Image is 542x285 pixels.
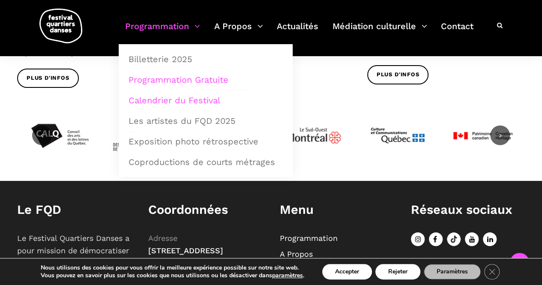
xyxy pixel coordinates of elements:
button: paramètres [272,272,303,279]
img: CMYK_Logo_CAMMontreal [112,104,176,168]
a: A Propos [280,249,313,258]
a: Programmation [125,19,200,44]
button: Rejeter [375,264,420,279]
img: Calq_noir [27,104,92,168]
a: Exposition photo rétrospective [123,132,288,151]
button: Close GDPR Cookie Banner [484,264,500,279]
button: Accepter [322,264,372,279]
img: patrimoinecanadien-01_0-4 [450,104,515,168]
a: Programmation Gratuite [123,70,288,90]
h1: Coordonnées [148,202,262,217]
a: A Propos [214,19,263,44]
a: Contact [441,19,473,44]
h1: Réseaux sociaux [411,202,525,217]
a: Médiation culturelle [332,19,427,44]
a: Les artistes du FQD 2025 [123,111,288,131]
span: [STREET_ADDRESS][PERSON_NAME] [148,246,223,267]
img: logo-fqd-med [39,9,82,43]
a: Plus d'infos [367,65,429,84]
span: Plus d'infos [377,70,419,79]
a: Billetterie 2025 [123,49,288,69]
a: Actualités [277,19,318,44]
button: Paramètres [424,264,481,279]
img: Logo_Mtl_Le_Sud-Ouest.svg_ [281,104,345,168]
h1: Menu [280,202,394,217]
h1: Le FQD [17,202,131,217]
a: Coproductions de courts métrages [123,152,288,172]
a: Plus d'infos [17,69,79,88]
p: Vous pouvez en savoir plus sur les cookies que nous utilisons ou les désactiver dans . [41,272,304,279]
p: Nous utilisons des cookies pour vous offrir la meilleure expérience possible sur notre site web. [41,264,304,272]
img: mccq-3-3 [365,104,430,168]
span: Plus d'infos [27,74,69,83]
span: Adresse [148,234,177,243]
a: Calendrier du Festival [123,90,288,110]
a: Programmation [280,234,338,243]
